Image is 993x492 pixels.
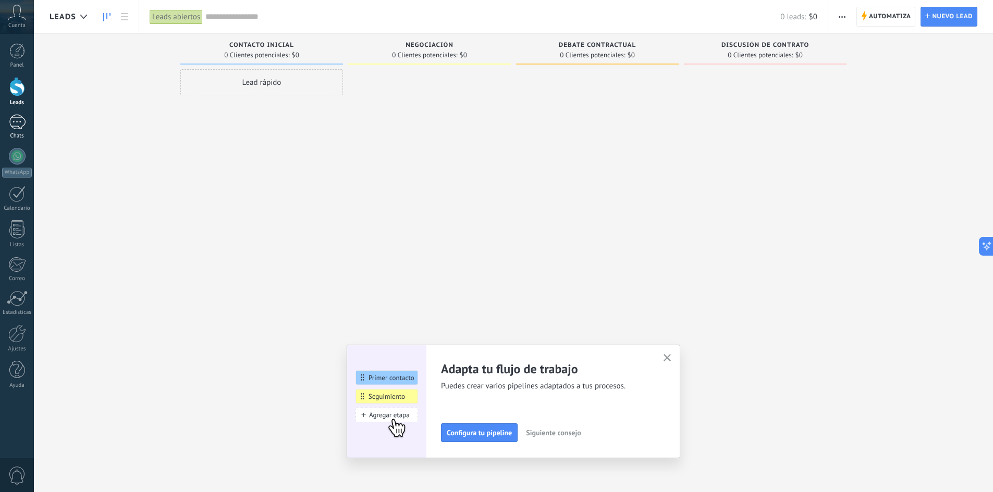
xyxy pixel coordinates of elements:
a: Lista [116,7,133,27]
span: 0 Clientes potenciales: [224,52,289,58]
div: Listas [2,242,32,248]
span: Contacto inicial [229,42,294,49]
div: Calendario [2,205,32,212]
div: Panel [2,62,32,69]
div: WhatsApp [2,168,32,178]
a: Automatiza [856,7,916,27]
span: Discusión de contrato [721,42,809,49]
span: Negociación [406,42,453,49]
a: Leads [98,7,116,27]
span: Puedes crear varios pipelines adaptados a tus procesos. [441,381,651,392]
span: Configura tu pipeline [447,429,512,436]
div: Contacto inicial [186,42,338,51]
button: Siguiente consejo [521,425,585,440]
div: Estadísticas [2,309,32,316]
span: $0 [292,52,299,58]
h2: Adapta tu flujo de trabajo [441,361,651,377]
div: Chats [2,133,32,140]
span: $0 [795,52,803,58]
span: 0 Clientes potenciales: [560,52,625,58]
div: Lead rápido [180,69,343,95]
a: Nuevo lead [921,7,977,27]
div: Discusión de contrato [689,42,841,51]
span: Leads [50,12,76,22]
span: Automatiza [869,7,911,26]
button: Más [835,7,850,27]
div: Debate contractual [521,42,673,51]
button: Configura tu pipeline [441,423,518,442]
div: Negociación [353,42,506,51]
span: Siguiente consejo [526,429,581,436]
span: Nuevo lead [932,7,973,26]
span: $0 [809,12,817,22]
span: Debate contractual [559,42,636,49]
div: Ajustes [2,346,32,352]
span: 0 Clientes potenciales: [728,52,793,58]
div: Leads abiertos [150,9,203,24]
span: 0 leads: [780,12,806,22]
div: Ayuda [2,382,32,389]
span: 0 Clientes potenciales: [392,52,457,58]
span: $0 [460,52,467,58]
div: Leads [2,99,32,106]
span: $0 [628,52,635,58]
div: Correo [2,275,32,282]
span: Cuenta [8,22,26,29]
